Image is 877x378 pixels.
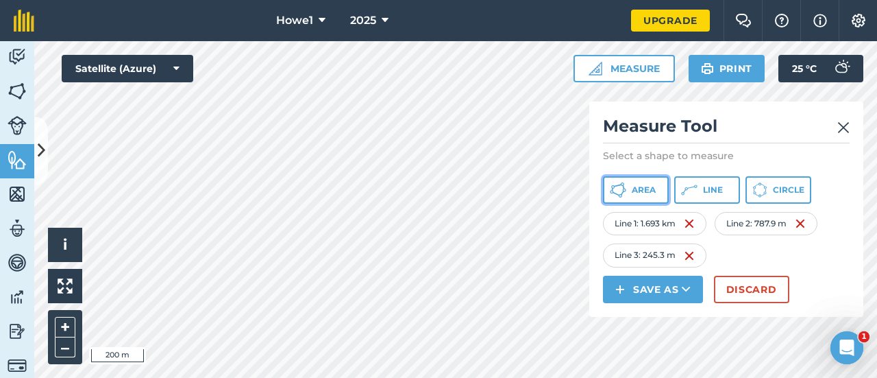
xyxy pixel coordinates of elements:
[735,14,752,27] img: Two speech bubbles overlapping with the left bubble in the forefront
[58,279,73,294] img: Four arrows, one pointing top left, one top right, one bottom right and the last bottom left
[632,185,656,196] span: Area
[792,55,817,82] span: 25 ° C
[684,215,695,232] img: svg+xml;base64,PHN2ZyB4bWxucz0iaHR0cDovL3d3dy53My5vcmcvMjAwMC9zdmciIHdpZHRoPSIxNiIgaGVpZ2h0PSIyNC...
[774,14,790,27] img: A question mark icon
[55,317,75,338] button: +
[603,115,850,143] h2: Measure Tool
[631,10,710,32] a: Upgrade
[745,176,811,204] button: Circle
[8,356,27,375] img: svg+xml;base64,PD94bWwgdmVyc2lvbj0iMS4wIiBlbmNvZGluZz0idXRmLTgiPz4KPCEtLSBHZW5lcmF0b3I6IEFkb2JlIE...
[795,215,806,232] img: svg+xml;base64,PHN2ZyB4bWxucz0iaHR0cDovL3d3dy53My5vcmcvMjAwMC9zdmciIHdpZHRoPSIxNiIgaGVpZ2h0PSIyNC...
[603,212,706,235] div: Line 1 : 1.693 km
[55,338,75,357] button: –
[8,150,27,170] img: svg+xml;base64,PHN2ZyB4bWxucz0iaHR0cDovL3d3dy53My5vcmcvMjAwMC9zdmciIHdpZHRoPSI1NiIgaGVpZ2h0PSI2MC...
[603,276,703,303] button: Save as
[8,47,27,67] img: svg+xml;base64,PD94bWwgdmVyc2lvbj0iMS4wIiBlbmNvZGluZz0idXRmLTgiPz4KPCEtLSBHZW5lcmF0b3I6IEFkb2JlIE...
[837,119,850,136] img: svg+xml;base64,PHN2ZyB4bWxucz0iaHR0cDovL3d3dy53My5vcmcvMjAwMC9zdmciIHdpZHRoPSIyMiIgaGVpZ2h0PSIzMC...
[276,12,313,29] span: Howe1
[573,55,675,82] button: Measure
[8,321,27,342] img: svg+xml;base64,PD94bWwgdmVyc2lvbj0iMS4wIiBlbmNvZGluZz0idXRmLTgiPz4KPCEtLSBHZW5lcmF0b3I6IEFkb2JlIE...
[674,176,740,204] button: Line
[63,236,67,253] span: i
[701,60,714,77] img: svg+xml;base64,PHN2ZyB4bWxucz0iaHR0cDovL3d3dy53My5vcmcvMjAwMC9zdmciIHdpZHRoPSIxOSIgaGVpZ2h0PSIyNC...
[850,14,867,27] img: A cog icon
[8,116,27,135] img: svg+xml;base64,PD94bWwgdmVyc2lvbj0iMS4wIiBlbmNvZGluZz0idXRmLTgiPz4KPCEtLSBHZW5lcmF0b3I6IEFkb2JlIE...
[773,185,804,196] span: Circle
[589,62,602,75] img: Ruler icon
[859,331,869,342] span: 1
[615,281,625,298] img: svg+xml;base64,PHN2ZyB4bWxucz0iaHR0cDovL3d3dy53My5vcmcvMjAwMC9zdmciIHdpZHRoPSIxNCIgaGVpZ2h0PSIyNC...
[603,149,850,163] p: Select a shape to measure
[689,55,765,82] button: Print
[48,228,82,262] button: i
[715,212,817,235] div: Line 2 : 787.9 m
[830,331,863,364] iframe: Intercom live chat
[8,81,27,102] img: svg+xml;base64,PHN2ZyB4bWxucz0iaHR0cDovL3d3dy53My5vcmcvMjAwMC9zdmciIHdpZHRoPSI1NiIgaGVpZ2h0PSI2MC...
[8,287,27,307] img: svg+xml;base64,PD94bWwgdmVyc2lvbj0iMS4wIiBlbmNvZGluZz0idXRmLTgiPz4KPCEtLSBHZW5lcmF0b3I6IEFkb2JlIE...
[828,55,855,82] img: svg+xml;base64,PD94bWwgdmVyc2lvbj0iMS4wIiBlbmNvZGluZz0idXRmLTgiPz4KPCEtLSBHZW5lcmF0b3I6IEFkb2JlIE...
[350,12,376,29] span: 2025
[813,12,827,29] img: svg+xml;base64,PHN2ZyB4bWxucz0iaHR0cDovL3d3dy53My5vcmcvMjAwMC9zdmciIHdpZHRoPSIxNyIgaGVpZ2h0PSIxNy...
[603,244,706,267] div: Line 3 : 245.3 m
[778,55,863,82] button: 25 °C
[14,10,34,32] img: fieldmargin Logo
[684,248,695,264] img: svg+xml;base64,PHN2ZyB4bWxucz0iaHR0cDovL3d3dy53My5vcmcvMjAwMC9zdmciIHdpZHRoPSIxNiIgaGVpZ2h0PSIyNC...
[8,184,27,204] img: svg+xml;base64,PHN2ZyB4bWxucz0iaHR0cDovL3d3dy53My5vcmcvMjAwMC9zdmciIHdpZHRoPSI1NiIgaGVpZ2h0PSI2MC...
[714,276,789,303] button: Discard
[8,252,27,273] img: svg+xml;base64,PD94bWwgdmVyc2lvbj0iMS4wIiBlbmNvZGluZz0idXRmLTgiPz4KPCEtLSBHZW5lcmF0b3I6IEFkb2JlIE...
[62,55,193,82] button: Satellite (Azure)
[603,176,669,204] button: Area
[8,218,27,239] img: svg+xml;base64,PD94bWwgdmVyc2lvbj0iMS4wIiBlbmNvZGluZz0idXRmLTgiPz4KPCEtLSBHZW5lcmF0b3I6IEFkb2JlIE...
[703,185,723,196] span: Line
